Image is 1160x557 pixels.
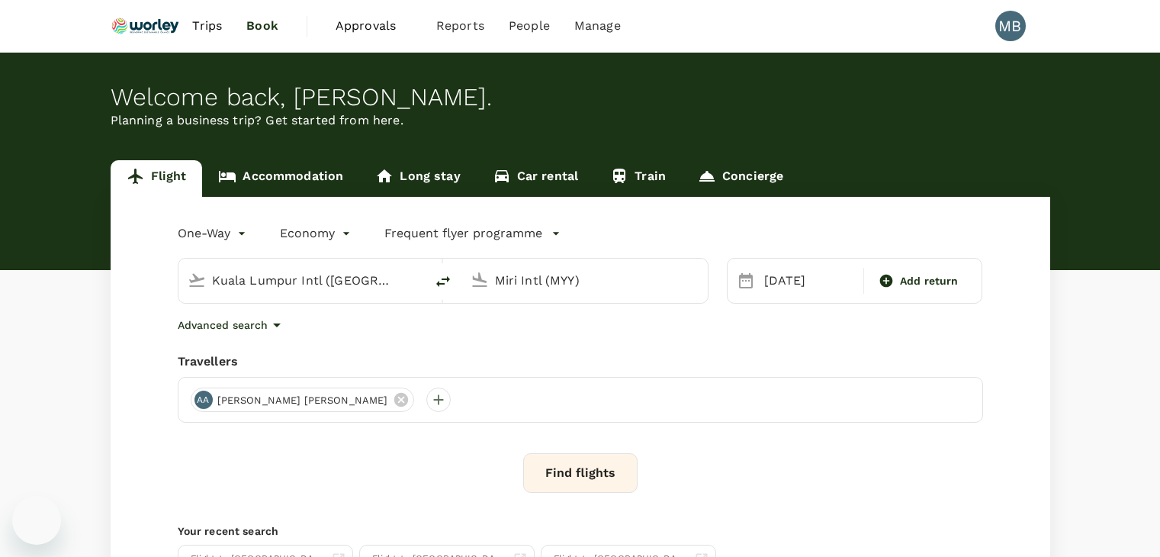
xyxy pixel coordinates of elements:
button: delete [425,263,461,300]
p: Frequent flyer programme [384,224,542,243]
div: Economy [280,221,354,246]
span: Add return [900,273,959,289]
a: Train [594,160,682,197]
button: Open [697,278,700,282]
input: Going to [495,269,676,292]
div: One-Way [178,221,249,246]
iframe: Button to launch messaging window [12,496,61,545]
span: Book [246,17,278,35]
button: Frequent flyer programme [384,224,561,243]
div: AA[PERSON_NAME] [PERSON_NAME] [191,388,414,412]
a: Flight [111,160,203,197]
button: Open [414,278,417,282]
input: Depart from [212,269,393,292]
div: MB [995,11,1026,41]
a: Long stay [359,160,476,197]
span: Reports [436,17,484,35]
p: Planning a business trip? Get started from here. [111,111,1050,130]
span: [PERSON_NAME] [PERSON_NAME] [208,393,397,408]
button: Advanced search [178,316,286,334]
span: Trips [192,17,222,35]
div: [DATE] [758,266,860,296]
img: Ranhill Worley Sdn Bhd [111,9,181,43]
div: Travellers [178,353,983,371]
div: AA [194,391,213,409]
span: People [509,17,550,35]
span: Manage [574,17,621,35]
a: Concierge [682,160,799,197]
a: Accommodation [202,160,359,197]
a: Car rental [477,160,595,197]
span: Approvals [336,17,412,35]
p: Advanced search [178,317,268,333]
div: Welcome back , [PERSON_NAME] . [111,83,1050,111]
button: Find flights [523,453,638,493]
p: Your recent search [178,523,983,539]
